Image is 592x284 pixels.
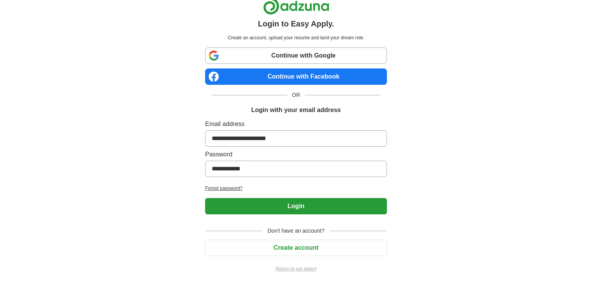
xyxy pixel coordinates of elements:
p: Create an account, upload your resume and land your dream role. [207,34,385,41]
span: Don't have an account? [263,227,329,235]
a: Forgot password? [205,185,387,192]
a: Return to job advert [205,265,387,272]
label: Email address [205,119,387,129]
h1: Login to Easy Apply. [258,18,334,30]
button: Login [205,198,387,214]
a: Continue with Google [205,47,387,64]
h1: Login with your email address [251,105,341,115]
label: Password [205,150,387,159]
a: Create account [205,244,387,251]
span: OR [287,91,305,99]
a: Continue with Facebook [205,68,387,85]
button: Create account [205,240,387,256]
